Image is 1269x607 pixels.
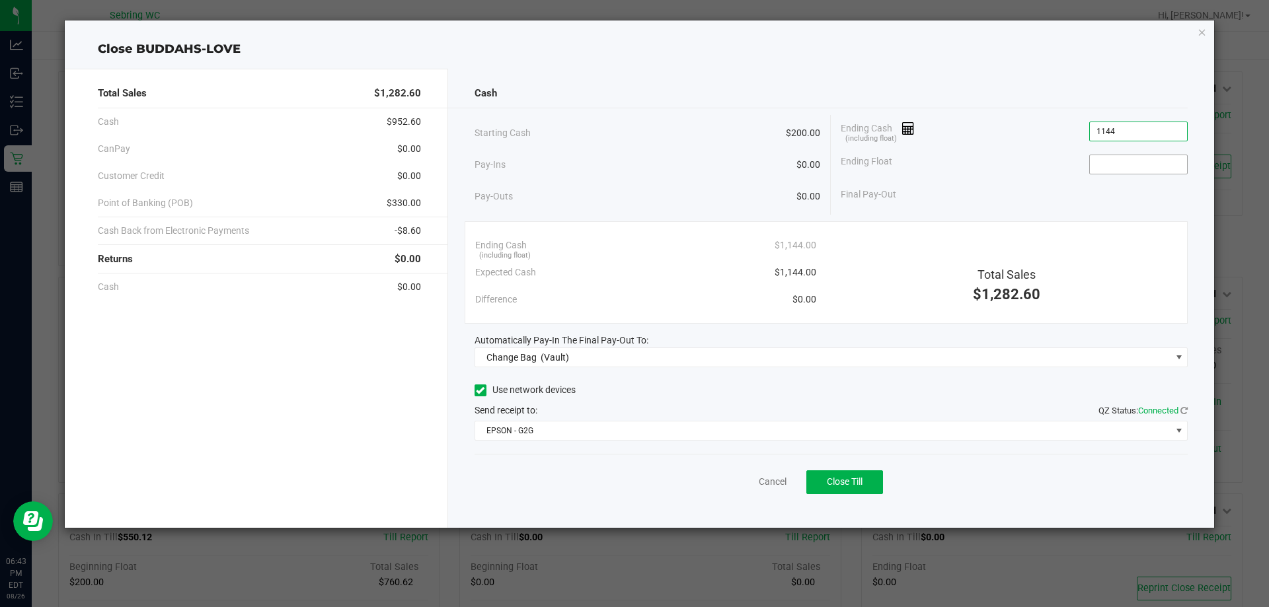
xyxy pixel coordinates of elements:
[841,155,892,174] span: Ending Float
[978,268,1036,281] span: Total Sales
[475,266,536,279] span: Expected Cash
[98,169,165,183] span: Customer Credit
[98,86,147,101] span: Total Sales
[387,115,421,129] span: $952.60
[475,190,513,203] span: Pay-Outs
[397,169,421,183] span: $0.00
[1098,406,1188,415] span: QZ Status:
[775,238,816,252] span: $1,144.00
[98,224,249,238] span: Cash Back from Electronic Payments
[98,245,421,273] div: Returns
[796,158,820,172] span: $0.00
[397,280,421,294] span: $0.00
[475,158,506,172] span: Pay-Ins
[98,280,119,294] span: Cash
[395,224,421,238] span: -$8.60
[397,142,421,156] span: $0.00
[775,266,816,279] span: $1,144.00
[806,470,883,494] button: Close Till
[387,196,421,210] span: $330.00
[475,383,576,397] label: Use network devices
[475,421,1171,440] span: EPSON - G2G
[475,238,527,252] span: Ending Cash
[475,405,537,415] span: Send receipt to:
[541,352,569,363] span: (Vault)
[475,335,648,345] span: Automatically Pay-In The Final Pay-Out To:
[395,252,421,267] span: $0.00
[845,133,897,145] span: (including float)
[475,293,517,306] span: Difference
[841,188,896,201] span: Final Pay-Out
[475,86,497,101] span: Cash
[1138,406,1178,415] span: Connected
[792,293,816,306] span: $0.00
[98,142,130,156] span: CanPay
[374,86,421,101] span: $1,282.60
[759,475,787,489] a: Cancel
[98,115,119,129] span: Cash
[486,352,537,363] span: Change Bag
[13,501,53,541] iframe: Resource center
[796,190,820,203] span: $0.00
[98,196,193,210] span: Point of Banking (POB)
[973,286,1040,303] span: $1,282.60
[65,40,1215,58] div: Close BUDDAHS-LOVE
[475,126,531,140] span: Starting Cash
[841,122,915,141] span: Ending Cash
[786,126,820,140] span: $200.00
[827,476,863,487] span: Close Till
[479,250,531,262] span: (including float)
